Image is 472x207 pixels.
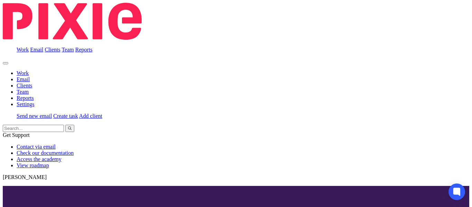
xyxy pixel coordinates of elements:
[17,89,29,95] a: Team
[3,174,469,180] p: [PERSON_NAME]
[17,83,32,88] a: Clients
[30,47,43,53] a: Email
[79,113,102,119] a: Add client
[62,47,74,53] a: Team
[17,76,30,82] a: Email
[17,101,35,107] a: Settings
[17,162,49,168] a: View roadmap
[65,125,74,132] button: Search
[53,113,78,119] a: Create task
[17,144,56,150] a: Contact via email
[3,125,64,132] input: Search
[45,47,60,53] a: Clients
[17,70,29,76] a: Work
[75,47,93,53] a: Reports
[17,47,29,53] a: Work
[17,95,34,101] a: Reports
[17,150,74,156] a: Check our documentation
[17,113,52,119] a: Send new email
[3,3,142,40] img: Pixie
[17,156,62,162] a: Access the academy
[3,132,30,138] span: Get Support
